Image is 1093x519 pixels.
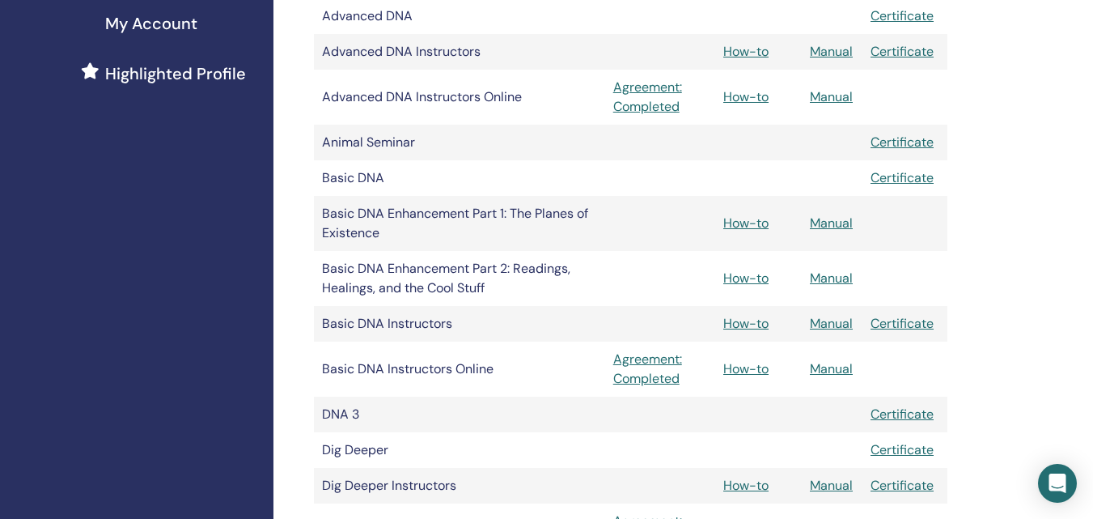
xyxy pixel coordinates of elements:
[871,477,934,494] a: Certificate
[810,360,853,377] a: Manual
[871,406,934,423] a: Certificate
[723,215,769,232] a: How-to
[810,477,853,494] a: Manual
[314,196,605,251] td: Basic DNA Enhancement Part 1: The Planes of Existence
[314,397,605,432] td: DNA 3
[810,315,853,332] a: Manual
[314,306,605,342] td: Basic DNA Instructors
[871,315,934,332] a: Certificate
[723,270,769,287] a: How-to
[1038,464,1077,503] div: Open Intercom Messenger
[810,270,853,287] a: Manual
[723,360,769,377] a: How-to
[723,315,769,332] a: How-to
[314,160,605,196] td: Basic DNA
[871,7,934,24] a: Certificate
[810,88,853,105] a: Manual
[871,169,934,186] a: Certificate
[314,432,605,468] td: Dig Deeper
[314,342,605,397] td: Basic DNA Instructors Online
[314,70,605,125] td: Advanced DNA Instructors Online
[871,441,934,458] a: Certificate
[723,477,769,494] a: How-to
[105,11,197,36] span: My Account
[723,43,769,60] a: How-to
[314,125,605,160] td: Animal Seminar
[871,43,934,60] a: Certificate
[314,34,605,70] td: Advanced DNA Instructors
[613,350,707,389] a: Agreement: Completed
[723,88,769,105] a: How-to
[871,134,934,151] a: Certificate
[314,251,605,306] td: Basic DNA Enhancement Part 2: Readings, Healings, and the Cool Stuff
[810,215,853,232] a: Manual
[314,468,605,504] td: Dig Deeper Instructors
[613,78,707,117] a: Agreement: Completed
[810,43,853,60] a: Manual
[105,62,246,86] span: Highlighted Profile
